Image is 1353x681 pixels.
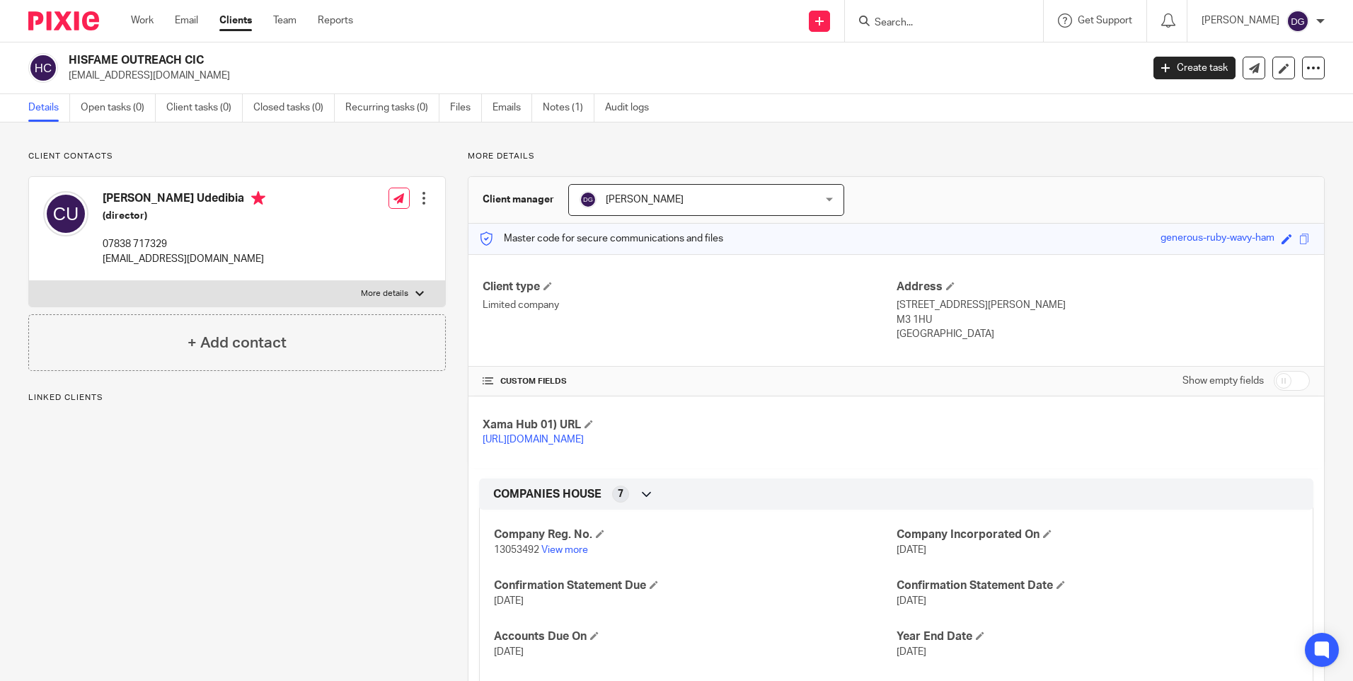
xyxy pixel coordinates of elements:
span: 7 [618,487,623,501]
h4: Confirmation Statement Date [897,578,1299,593]
a: [URL][DOMAIN_NAME] [483,435,584,445]
span: [DATE] [897,647,926,657]
p: [GEOGRAPHIC_DATA] [897,327,1310,341]
a: Closed tasks (0) [253,94,335,122]
p: Linked clients [28,392,446,404]
input: Search [873,17,1001,30]
p: Limited company [483,298,896,312]
a: Open tasks (0) [81,94,156,122]
h4: Company Incorporated On [897,527,1299,542]
a: Details [28,94,70,122]
h2: HISFAME OUTREACH CIC [69,53,919,68]
a: Notes (1) [543,94,594,122]
p: More details [468,151,1325,162]
img: svg%3E [580,191,597,208]
span: [PERSON_NAME] [606,195,684,205]
a: Client tasks (0) [166,94,243,122]
i: Primary [251,191,265,205]
a: Recurring tasks (0) [345,94,439,122]
span: [DATE] [897,596,926,606]
h3: Client manager [483,193,554,207]
h4: [PERSON_NAME] Udedibia [103,191,265,209]
h5: (director) [103,209,265,223]
span: [DATE] [494,596,524,606]
p: [EMAIL_ADDRESS][DOMAIN_NAME] [103,252,265,266]
a: Clients [219,13,252,28]
h4: Client type [483,280,896,294]
span: 13053492 [494,545,539,555]
img: svg%3E [1286,10,1309,33]
h4: Confirmation Statement Due [494,578,896,593]
div: generous-ruby-wavy-ham [1161,231,1274,247]
p: [EMAIL_ADDRESS][DOMAIN_NAME] [69,69,1132,83]
a: Email [175,13,198,28]
p: [STREET_ADDRESS][PERSON_NAME] [897,298,1310,312]
p: Client contacts [28,151,446,162]
p: M3 1HU [897,313,1310,327]
a: Reports [318,13,353,28]
a: View more [541,545,588,555]
span: COMPANIES HOUSE [493,487,601,502]
img: svg%3E [28,53,58,83]
p: 07838 717329 [103,237,265,251]
p: More details [361,288,408,299]
h4: Xama Hub 01) URL [483,418,896,433]
h4: + Add contact [188,332,287,354]
a: Team [273,13,296,28]
span: [DATE] [494,647,524,657]
a: Files [450,94,482,122]
a: Audit logs [605,94,660,122]
p: [PERSON_NAME] [1202,13,1279,28]
h4: Company Reg. No. [494,527,896,542]
img: Pixie [28,11,99,30]
span: [DATE] [897,545,926,555]
a: Emails [493,94,532,122]
span: Get Support [1078,16,1132,25]
h4: Year End Date [897,629,1299,644]
h4: Address [897,280,1310,294]
h4: Accounts Due On [494,629,896,644]
a: Work [131,13,154,28]
img: svg%3E [43,191,88,236]
p: Master code for secure communications and files [479,231,723,246]
h4: CUSTOM FIELDS [483,376,896,387]
label: Show empty fields [1182,374,1264,388]
a: Create task [1153,57,1236,79]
